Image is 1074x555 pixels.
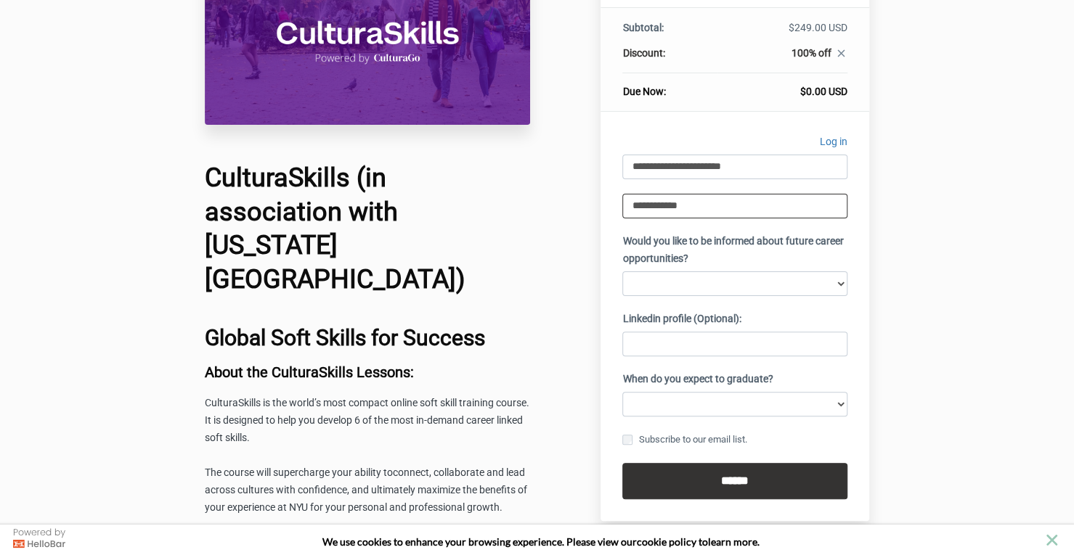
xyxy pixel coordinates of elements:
[831,47,847,63] a: close
[792,47,831,59] span: 100% off
[205,466,527,513] span: connect, collaborate and lead across cultures with confidence, and ultimately maximize the benefi...
[622,22,663,33] span: Subtotal:
[708,535,760,548] span: learn more.
[622,233,847,268] label: Would you like to be informed about future career opportunities?
[717,20,847,46] td: $249.00 USD
[622,371,773,388] label: When do you expect to graduate?
[835,47,847,59] i: close
[800,86,847,97] span: $0.00 USD
[622,432,746,448] label: Subscribe to our email list.
[322,535,637,548] span: We use cookies to enhance your browsing experience. Please view our
[205,466,393,478] span: The course will supercharge your ability to
[205,325,485,350] b: Global Soft Skills for Success
[622,73,717,99] th: Due Now:
[205,364,530,380] h3: About the CulturaSkills Lessons:
[1043,531,1061,549] button: close
[622,46,717,73] th: Discount:
[622,311,741,328] label: Linkedin profile (Optional):
[699,535,708,548] strong: to
[637,535,696,548] a: cookie policy
[622,435,632,445] input: Subscribe to our email list.
[205,397,529,443] span: CulturaSkills is the world’s most compact online soft skill training course. It is designed to he...
[820,133,847,155] a: Log in
[205,161,530,297] h1: CulturaSkills (in association with [US_STATE][GEOGRAPHIC_DATA])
